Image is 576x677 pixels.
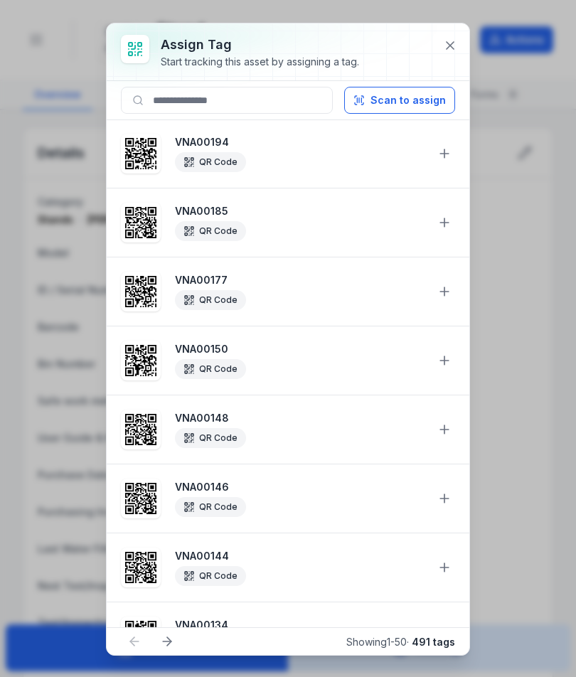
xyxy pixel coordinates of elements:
strong: VNA00150 [175,342,425,356]
div: QR Code [175,359,246,379]
strong: VNA00148 [175,411,425,425]
div: QR Code [175,497,246,517]
strong: VNA00194 [175,135,425,149]
div: QR Code [175,566,246,586]
strong: VNA00185 [175,204,425,218]
strong: VNA00177 [175,273,425,287]
span: Showing 1 - 50 · [346,636,455,648]
button: Scan to assign [344,87,455,114]
div: QR Code [175,152,246,172]
div: QR Code [175,290,246,310]
h3: Assign tag [161,35,359,55]
strong: 491 tags [412,636,455,648]
div: Start tracking this asset by assigning a tag. [161,55,359,69]
strong: VNA00144 [175,549,425,563]
div: QR Code [175,428,246,448]
strong: VNA00134 [175,618,425,632]
div: QR Code [175,221,246,241]
strong: VNA00146 [175,480,425,494]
